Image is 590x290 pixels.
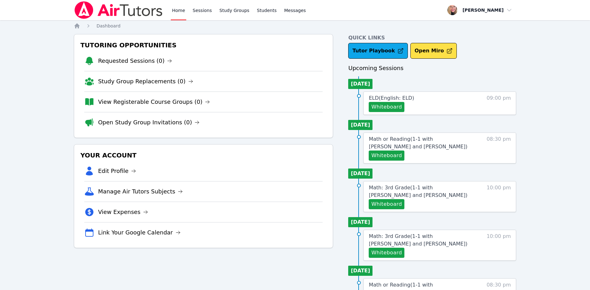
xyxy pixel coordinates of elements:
li: [DATE] [348,169,372,179]
button: Whiteboard [369,151,404,161]
a: View Registerable Course Groups (0) [98,98,210,106]
button: Open Miro [410,43,457,59]
button: Whiteboard [369,102,404,112]
button: Whiteboard [369,248,404,258]
nav: Breadcrumb [74,23,516,29]
a: ELD(English: ELD) [369,94,414,102]
span: Math: 3rd Grade ( 1-1 with [PERSON_NAME] and [PERSON_NAME] ) [369,233,467,247]
span: Math or Reading ( 1-1 with [PERSON_NAME] and [PERSON_NAME] ) [369,136,467,150]
a: Manage Air Tutors Subjects [98,187,183,196]
li: [DATE] [348,79,372,89]
a: Edit Profile [98,167,136,175]
a: Dashboard [97,23,121,29]
h4: Quick Links [348,34,516,42]
span: 10:00 pm [486,233,511,258]
span: Math: 3rd Grade ( 1-1 with [PERSON_NAME] and [PERSON_NAME] ) [369,185,467,198]
h3: Upcoming Sessions [348,64,516,73]
span: ELD ( English: ELD ) [369,95,414,101]
span: 09:00 pm [486,94,511,112]
li: [DATE] [348,120,372,130]
a: Study Group Replacements (0) [98,77,193,86]
a: Math: 3rd Grade(1-1 with [PERSON_NAME] and [PERSON_NAME]) [369,233,475,248]
li: [DATE] [348,217,372,227]
li: [DATE] [348,266,372,276]
span: Messages [284,7,306,14]
button: Whiteboard [369,199,404,209]
span: 08:30 pm [486,135,511,161]
a: Link Your Google Calendar [98,228,181,237]
span: 10:00 pm [486,184,511,209]
a: View Expenses [98,208,148,216]
h3: Your Account [79,150,328,161]
a: Requested Sessions (0) [98,56,172,65]
span: Dashboard [97,23,121,28]
img: Air Tutors [74,1,163,19]
a: Tutor Playbook [348,43,408,59]
a: Math: 3rd Grade(1-1 with [PERSON_NAME] and [PERSON_NAME]) [369,184,475,199]
h3: Tutoring Opportunities [79,39,328,51]
a: Math or Reading(1-1 with [PERSON_NAME] and [PERSON_NAME]) [369,135,475,151]
a: Open Study Group Invitations (0) [98,118,200,127]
